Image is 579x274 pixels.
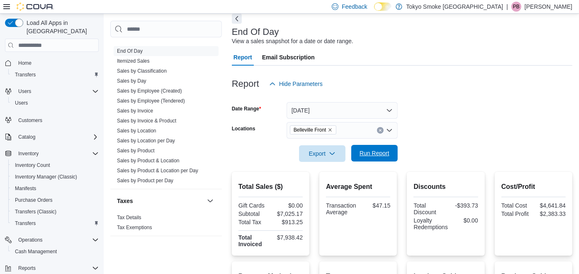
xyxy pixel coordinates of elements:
[15,115,46,125] a: Customers
[234,49,252,66] span: Report
[15,149,42,159] button: Inventory
[279,80,323,88] span: Hide Parameters
[117,118,176,124] a: Sales by Invoice & Product
[12,172,80,182] a: Inventory Manager (Classic)
[406,2,504,12] p: Tokyo Smoke [GEOGRAPHIC_DATA]
[117,68,167,74] span: Sales by Classification
[8,183,102,194] button: Manifests
[15,71,36,78] span: Transfers
[15,86,34,96] button: Users
[117,98,185,104] a: Sales by Employee (Tendered)
[12,218,99,228] span: Transfers
[12,98,31,108] a: Users
[117,225,152,230] a: Tax Exemptions
[232,125,255,132] label: Locations
[351,145,398,161] button: Run Report
[117,197,204,205] button: Taxes
[117,137,175,144] span: Sales by Location per Day
[117,48,143,54] a: End Of Day
[374,2,392,11] input: Dark Mode
[238,210,269,217] div: Subtotal
[12,195,99,205] span: Purchase Orders
[117,157,180,164] span: Sales by Product & Location
[18,237,43,243] span: Operations
[290,125,337,135] span: Belleville Front
[117,108,153,114] a: Sales by Invoice
[15,162,50,169] span: Inventory Count
[117,168,198,174] a: Sales by Product & Location per Day
[2,148,102,159] button: Inventory
[117,138,175,144] a: Sales by Location per Day
[15,208,56,215] span: Transfers (Classic)
[513,2,520,12] span: PB
[15,263,39,273] button: Reports
[18,265,36,272] span: Reports
[15,58,99,68] span: Home
[117,197,133,205] h3: Taxes
[12,207,60,217] a: Transfers (Classic)
[12,195,56,205] a: Purchase Orders
[12,247,99,257] span: Cash Management
[117,127,156,134] span: Sales by Location
[8,159,102,171] button: Inventory Count
[117,167,198,174] span: Sales by Product & Location per Day
[266,76,326,92] button: Hide Parameters
[12,160,99,170] span: Inventory Count
[506,2,508,12] p: |
[2,86,102,97] button: Users
[15,174,77,180] span: Inventory Manager (Classic)
[238,202,269,209] div: Gift Cards
[342,2,367,11] span: Feedback
[18,88,31,95] span: Users
[360,202,391,209] div: $47.15
[12,183,99,193] span: Manifests
[2,114,102,126] button: Customers
[2,262,102,274] button: Reports
[525,2,572,12] p: [PERSON_NAME]
[15,185,36,192] span: Manifests
[17,2,54,11] img: Cova
[18,117,42,124] span: Customers
[117,78,146,84] span: Sales by Day
[8,206,102,218] button: Transfers (Classic)
[8,69,102,81] button: Transfers
[110,46,222,189] div: Sales
[294,126,326,134] span: Belleville Front
[110,213,222,236] div: Taxes
[117,88,182,94] span: Sales by Employee (Created)
[12,70,39,80] a: Transfers
[501,210,532,217] div: Total Profit
[414,202,444,215] div: Total Discount
[2,234,102,246] button: Operations
[117,158,180,164] a: Sales by Product & Location
[18,60,32,66] span: Home
[12,183,39,193] a: Manifests
[15,263,99,273] span: Reports
[12,98,99,108] span: Users
[15,100,28,106] span: Users
[232,14,242,24] button: Next
[451,217,478,224] div: $0.00
[12,70,99,80] span: Transfers
[12,160,54,170] a: Inventory Count
[15,248,57,255] span: Cash Management
[15,235,46,245] button: Operations
[238,219,269,225] div: Total Tax
[117,177,173,184] span: Sales by Product per Day
[18,150,39,157] span: Inventory
[238,234,262,247] strong: Total Invoiced
[117,214,141,221] span: Tax Details
[501,202,532,209] div: Total Cost
[272,202,303,209] div: $0.00
[8,246,102,257] button: Cash Management
[23,19,99,35] span: Load All Apps in [GEOGRAPHIC_DATA]
[117,58,150,64] a: Itemized Sales
[377,127,384,134] button: Clear input
[386,127,393,134] button: Open list of options
[2,131,102,143] button: Catalog
[15,115,99,125] span: Customers
[326,182,390,192] h2: Average Spent
[272,219,303,225] div: $913.25
[360,149,389,157] span: Run Report
[8,194,102,206] button: Purchase Orders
